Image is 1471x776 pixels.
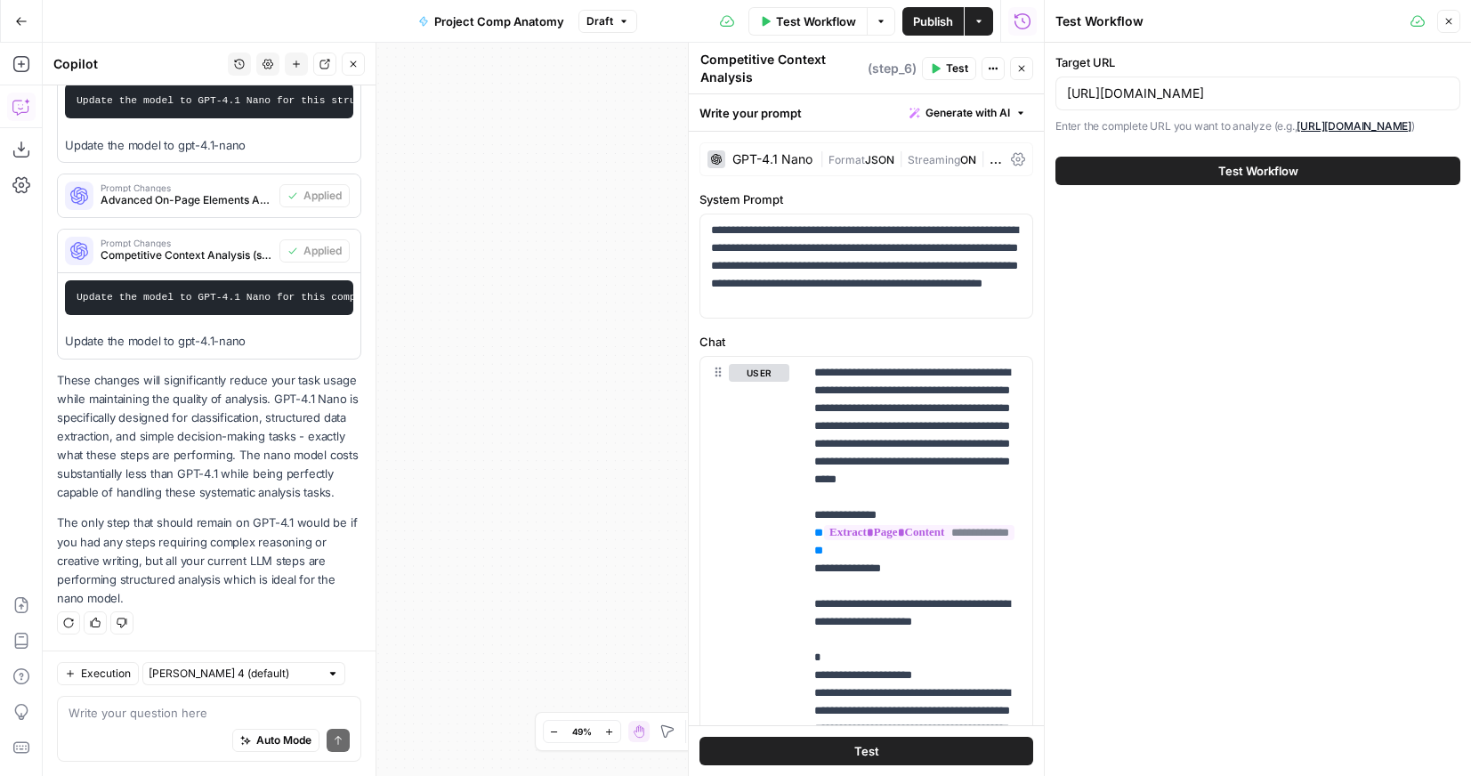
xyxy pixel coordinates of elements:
button: Test [699,737,1033,765]
code: Update the model to GPT-4.1 Nano for this competitive context analysis. The step performs systema... [77,292,1217,303]
span: Publish [913,12,953,30]
span: | [894,150,908,167]
span: Execution [81,666,131,682]
p: These changes will significantly reduce your task usage while maintaining the quality of analysis... [57,371,361,503]
span: ON [960,153,976,166]
div: GPT-4.1 Nano [732,153,812,166]
button: Applied [279,239,350,263]
div: Write your prompt [689,94,1044,131]
span: Test [946,61,968,77]
button: Auto Mode [232,729,319,752]
button: Test [922,57,976,80]
span: Test Workflow [1218,162,1298,180]
button: Publish [902,7,964,36]
button: Draft [578,10,637,33]
label: System Prompt [699,190,1033,208]
input: https://example.com/page [1067,85,1449,102]
span: Draft [586,13,613,29]
span: Advanced On-Page Elements Analysis (step_5) [101,192,272,208]
input: Claude Sonnet 4 (default) [149,665,319,683]
span: Prompt Changes [101,183,272,192]
div: Copilot [53,55,222,73]
code: Update the model to GPT-4.1 Nano for this structured analysis task. The step performs systematic ... [77,95,1289,106]
span: Format [828,153,865,166]
p: Enter the complete URL you want to analyze (e.g., ) [1055,117,1460,135]
span: Project Comp Anatomy [434,12,564,30]
label: Target URL [1055,53,1460,71]
button: Execution [57,662,139,685]
span: Test [854,742,879,760]
span: Test Workflow [776,12,856,30]
span: ( step_6 ) [868,60,917,77]
span: Competitive Context Analysis (step_6) [101,247,272,263]
textarea: Competitive Context Analysis [700,51,863,86]
button: Test Workflow [748,7,867,36]
button: Test Workflow [1055,157,1460,185]
p: Update the model to gpt-4.1-nano [65,136,353,155]
span: Auto Mode [256,732,311,748]
span: | [976,150,1002,167]
p: Update the model to gpt-4.1-nano [65,332,353,351]
button: Project Comp Anatomy [408,7,575,36]
span: JSON [865,153,894,166]
span: 49% [572,724,592,739]
span: Generate with AI [925,105,1010,121]
span: Applied [303,243,342,259]
button: Applied [279,184,350,207]
span: Applied [303,188,342,204]
span: Streaming [908,153,960,166]
p: The only step that should remain on GPT-4.1 would be if you had any steps requiring complex reaso... [57,513,361,608]
button: Generate with AI [902,101,1033,125]
label: Chat [699,333,1033,351]
button: user [729,364,789,382]
span: | [820,150,828,167]
a: [URL][DOMAIN_NAME] [1297,119,1411,133]
span: Prompt Changes [101,238,272,247]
